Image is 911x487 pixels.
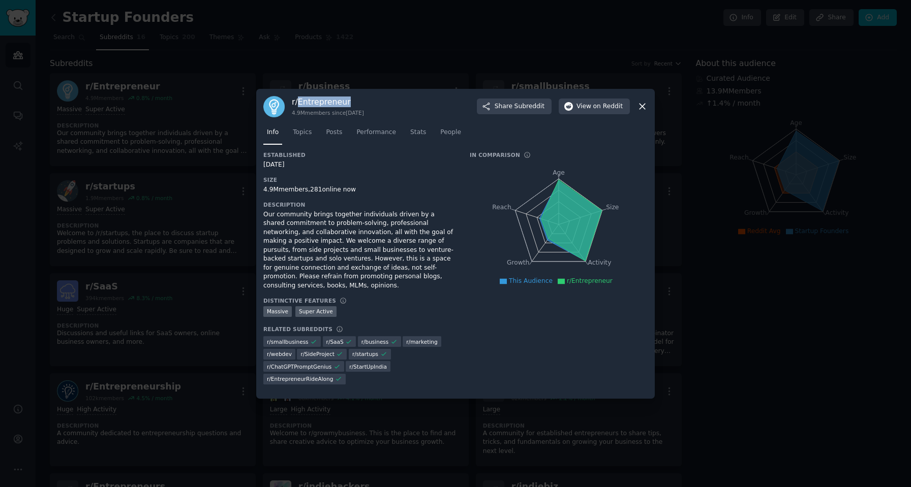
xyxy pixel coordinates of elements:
span: r/ webdev [267,350,292,358]
h3: In Comparison [470,151,520,158]
a: Topics [289,124,315,145]
span: Subreddit [514,102,544,111]
div: Massive [263,306,292,317]
tspan: Activity [588,259,612,266]
div: 4.9M members since [DATE] [292,109,364,116]
span: Info [267,128,279,137]
button: ShareSubreddit [477,99,552,115]
span: Stats [410,128,426,137]
span: r/Entrepreneur [567,277,613,284]
span: Performance [356,128,396,137]
span: Topics [293,128,312,137]
h3: r/ Entrepreneur [292,96,364,107]
h3: Description [263,201,455,208]
span: People [440,128,461,137]
h3: Related Subreddits [263,326,332,333]
button: Viewon Reddit [559,99,630,115]
div: Super Active [295,306,337,317]
span: on Reddit [593,102,623,111]
span: Share [495,102,544,111]
a: Info [263,124,282,145]
span: r/ business [361,338,389,345]
tspan: Reach [492,203,511,210]
h3: Established [263,151,455,158]
img: Entrepreneur [263,96,285,117]
div: 4.9M members, 281 online now [263,185,455,194]
a: Stats [407,124,430,145]
h3: Size [263,176,455,183]
tspan: Age [553,169,565,176]
span: r/ StartUpIndia [349,363,387,370]
span: r/ ChatGPTPromptGenius [267,363,331,370]
span: View [576,102,623,111]
a: Posts [322,124,346,145]
a: Performance [353,124,400,145]
a: People [437,124,465,145]
div: Our community brings together individuals driven by a shared commitment to problem-solving, profe... [263,210,455,290]
span: r/ smallbusiness [267,338,309,345]
span: r/ EntrepreneurRideAlong [267,375,333,382]
tspan: Growth [507,259,529,266]
div: [DATE] [263,160,455,170]
span: This Audience [509,277,553,284]
tspan: Size [606,203,619,210]
h3: Distinctive Features [263,297,336,304]
span: Posts [326,128,342,137]
span: r/ SaaS [326,338,344,345]
span: r/ marketing [406,338,437,345]
span: r/ SideProject [300,350,335,358]
span: r/ startups [352,350,378,358]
